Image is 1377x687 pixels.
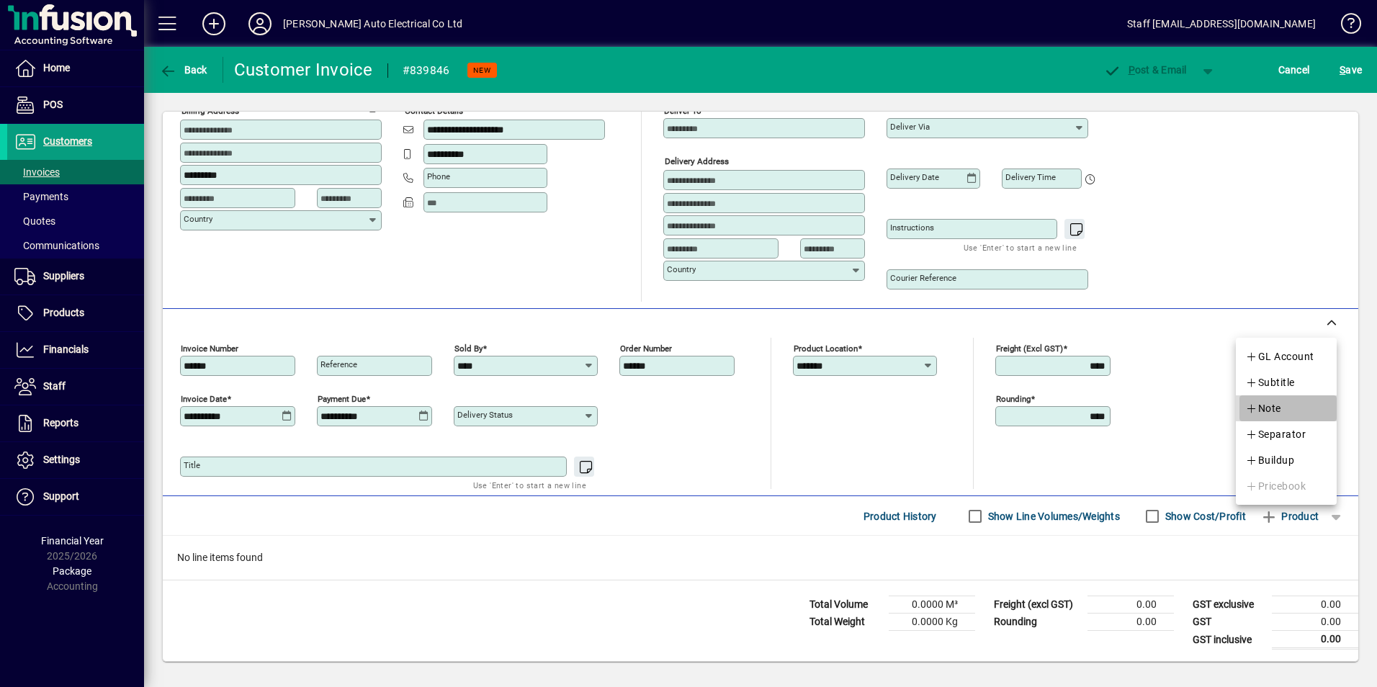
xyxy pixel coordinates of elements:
[1236,421,1337,447] button: Separator
[1236,447,1337,473] button: Buildup
[1245,452,1294,469] span: Buildup
[1245,374,1295,391] span: Subtitle
[1236,369,1337,395] button: Subtitle
[1236,473,1337,499] button: Pricebook
[1245,426,1306,443] span: Separator
[1236,395,1337,421] button: Note
[1245,348,1314,365] span: GL Account
[1236,343,1337,369] button: GL Account
[1245,477,1306,495] span: Pricebook
[1245,400,1281,417] span: Note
